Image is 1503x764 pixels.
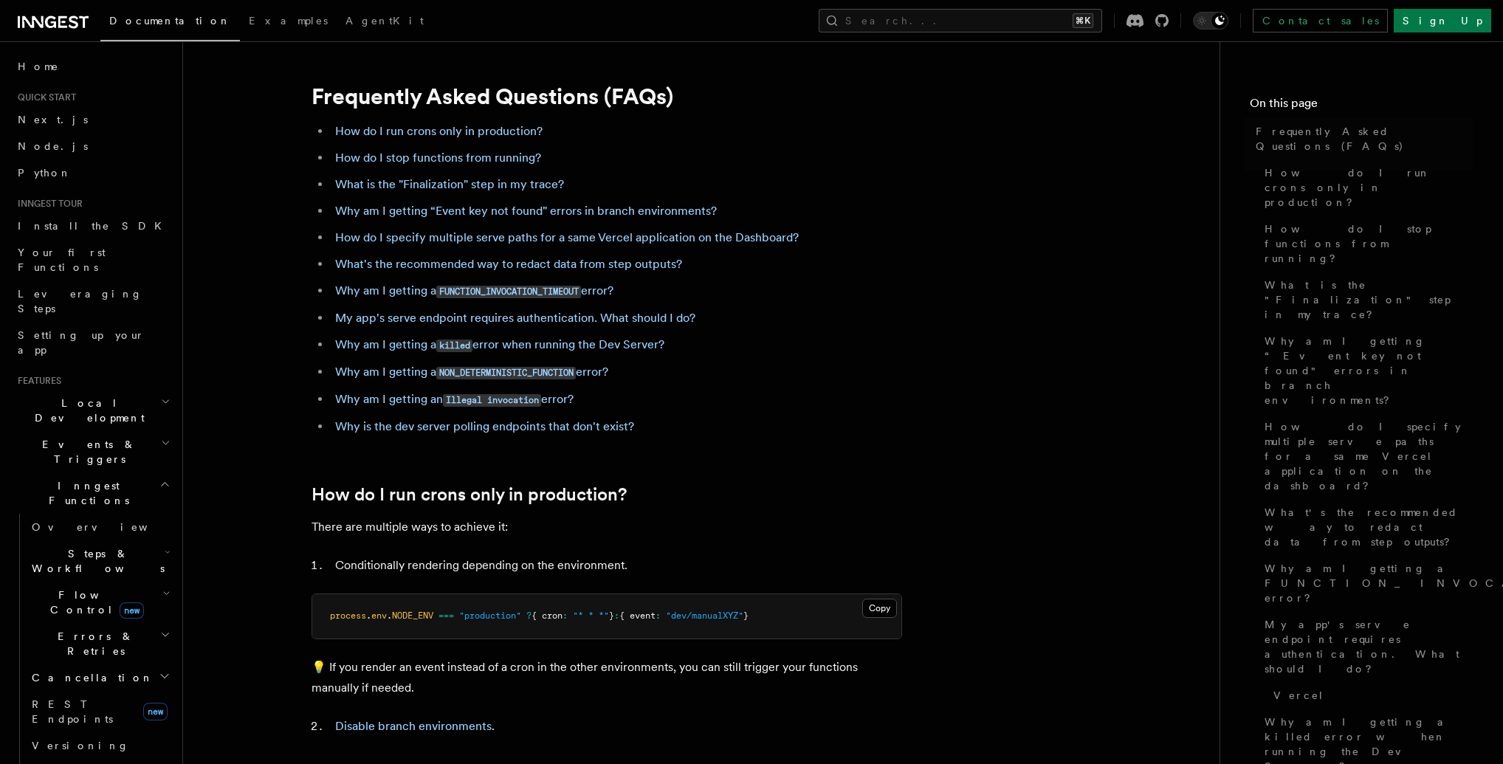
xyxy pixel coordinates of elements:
span: My app's serve endpoint requires authentication. What should I do? [1265,617,1473,676]
span: Errors & Retries [26,629,160,658]
button: Flow Controlnew [26,582,173,623]
a: What's the recommended way to redact data from step outputs? [1259,499,1473,555]
span: ? [526,610,532,621]
li: Conditionally rendering depending on the environment. [331,555,902,576]
a: Sign Up [1394,9,1491,32]
kbd: ⌘K [1073,13,1093,28]
a: How do I stop functions from running? [1259,216,1473,272]
a: REST Endpointsnew [26,691,173,732]
span: Node.js [18,140,88,152]
a: What's the recommended way to redact data from step outputs? [335,257,682,271]
a: How do I run crons only in production? [312,484,627,505]
code: killed [436,340,472,352]
span: . [366,610,371,621]
span: Next.js [18,114,88,125]
span: new [143,703,168,720]
span: { cron [532,610,563,621]
button: Local Development [12,390,173,431]
a: Why am I getting anIllegal invocationerror? [335,392,574,406]
span: : [614,610,619,621]
a: Home [12,53,173,80]
a: AgentKit [337,4,433,40]
span: "dev/manualXYZ" [666,610,743,621]
a: Examples [240,4,337,40]
span: Your first Functions [18,247,106,273]
button: Inngest Functions [12,472,173,514]
span: "production" [459,610,521,621]
a: My app's serve endpoint requires authentication. What should I do? [335,311,695,325]
span: Local Development [12,396,161,425]
span: Install the SDK [18,220,171,232]
a: What is the "Finalization" step in my trace? [335,177,564,191]
span: What is the "Finalization" step in my trace? [1265,278,1473,322]
span: Why am I getting “Event key not found" errors in branch environments? [1265,334,1473,407]
p: There are multiple ways to achieve it: [312,517,902,537]
span: Frequently Asked Questions (FAQs) [1256,124,1473,154]
a: Contact sales [1253,9,1388,32]
span: Steps & Workflows [26,546,165,576]
a: Why am I getting aNON_DETERMINISTIC_FUNCTIONerror? [335,365,608,379]
code: Illegal invocation [443,394,541,407]
span: Overview [32,521,184,533]
span: Setting up your app [18,329,145,356]
span: How do I run crons only in production? [1265,165,1473,210]
span: Versioning [32,740,129,751]
span: Flow Control [26,588,162,617]
h4: On this page [1250,94,1473,118]
span: . [387,610,392,621]
button: Errors & Retries [26,623,173,664]
li: . [331,716,902,737]
a: Documentation [100,4,240,41]
a: Why am I getting “Event key not found" errors in branch environments? [1259,328,1473,413]
a: How do I run crons only in production? [1259,159,1473,216]
a: Next.js [12,106,173,133]
a: Your first Functions [12,239,173,281]
a: Install the SDK [12,213,173,239]
span: === [438,610,454,621]
a: Why is the dev server polling endpoints that don't exist? [335,419,634,433]
span: Python [18,167,72,179]
span: env [371,610,387,621]
span: How do I specify multiple serve paths for a same Vercel application on the dashboard? [1265,419,1473,493]
span: Documentation [109,15,231,27]
span: Inngest tour [12,198,83,210]
button: Copy [862,599,897,618]
a: Why am I getting aFUNCTION_INVOCATION_TIMEOUTerror? [335,283,613,297]
span: Home [18,59,59,74]
a: Setting up your app [12,322,173,363]
span: process [330,610,366,621]
span: NODE_ENV [392,610,433,621]
span: Leveraging Steps [18,288,142,314]
a: How do I stop functions from running? [335,151,541,165]
a: How do I specify multiple serve paths for a same Vercel application on the Dashboard? [335,230,799,244]
h1: Frequently Asked Questions (FAQs) [312,83,902,109]
button: Steps & Workflows [26,540,173,582]
span: Cancellation [26,670,154,685]
code: NON_DETERMINISTIC_FUNCTION [436,367,576,379]
a: Why am I getting a FUNCTION_INVOCATION_TIMEOUT error? [1259,555,1473,611]
a: Why am I getting akillederror when running the Dev Server? [335,337,664,351]
a: Overview [26,514,173,540]
p: 💡 If you render an event instead of a cron in the other environments, you can still trigger your ... [312,657,902,698]
a: Why am I getting “Event key not found" errors in branch environments? [335,204,717,218]
span: Quick start [12,92,76,103]
span: : [563,610,568,621]
a: Python [12,159,173,186]
a: Disable branch environments [335,719,492,733]
span: AgentKit [345,15,424,27]
a: How do I specify multiple serve paths for a same Vercel application on the dashboard? [1259,413,1473,499]
a: What is the "Finalization" step in my trace? [1259,272,1473,328]
span: : [656,610,661,621]
a: My app's serve endpoint requires authentication. What should I do? [1259,611,1473,682]
button: Toggle dark mode [1193,12,1228,30]
span: } [743,610,749,621]
span: Examples [249,15,328,27]
button: Events & Triggers [12,431,173,472]
span: new [120,602,144,619]
a: How do I run crons only in production? [335,124,543,138]
span: Inngest Functions [12,478,159,508]
span: How do I stop functions from running? [1265,221,1473,266]
a: Vercel [1268,682,1473,709]
a: Versioning [26,732,173,759]
span: } [609,610,614,621]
